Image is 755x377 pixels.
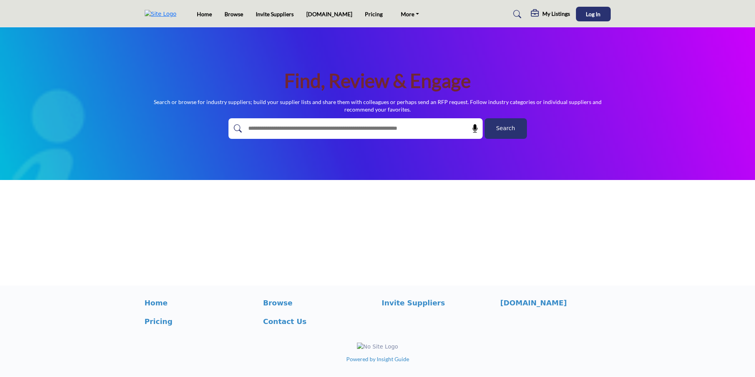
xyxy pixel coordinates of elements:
[485,118,527,139] button: Search
[531,9,570,19] div: My Listings
[357,343,398,350] img: No Site Logo
[145,10,181,18] img: Site Logo
[542,10,570,17] h5: My Listings
[145,297,255,308] a: Home
[382,297,492,308] a: Invite Suppliers
[506,8,527,21] a: Search
[586,11,600,17] span: Log In
[365,11,383,17] a: Pricing
[284,68,471,93] h1: Find, Review & Engage
[263,316,374,327] a: Contact Us
[225,11,243,17] a: Browse
[306,11,352,17] a: [DOMAIN_NAME]
[395,9,425,20] a: More
[346,356,409,362] a: Powered by Insight Guide
[576,7,611,21] button: Log In
[263,297,374,308] a: Browse
[496,124,515,133] span: Search
[145,98,611,114] p: Search or browse for industry suppliers; build your supplier lists and share them with colleagues...
[256,11,294,17] a: Invite Suppliers
[500,297,611,308] a: [DOMAIN_NAME]
[145,316,255,327] a: Pricing
[197,11,212,17] a: Home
